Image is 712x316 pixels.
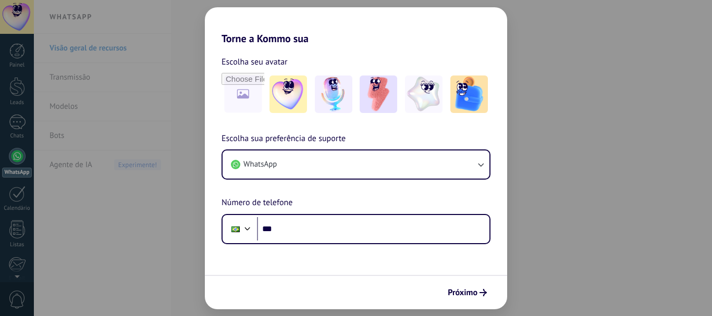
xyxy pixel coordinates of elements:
[222,55,288,69] span: Escolha seu avatar
[226,218,245,240] div: Brazil: + 55
[315,75,352,113] img: -2.jpeg
[405,75,443,113] img: -4.jpeg
[448,289,477,296] span: Próximo
[450,75,488,113] img: -5.jpeg
[205,7,507,45] h2: Torne a Kommo sua
[222,196,292,210] span: Número de telefone
[223,150,489,179] button: WhatsApp
[243,159,277,170] span: WhatsApp
[269,75,307,113] img: -1.jpeg
[222,132,346,146] span: Escolha sua preferência de suporte
[360,75,397,113] img: -3.jpeg
[443,284,492,301] button: Próximo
